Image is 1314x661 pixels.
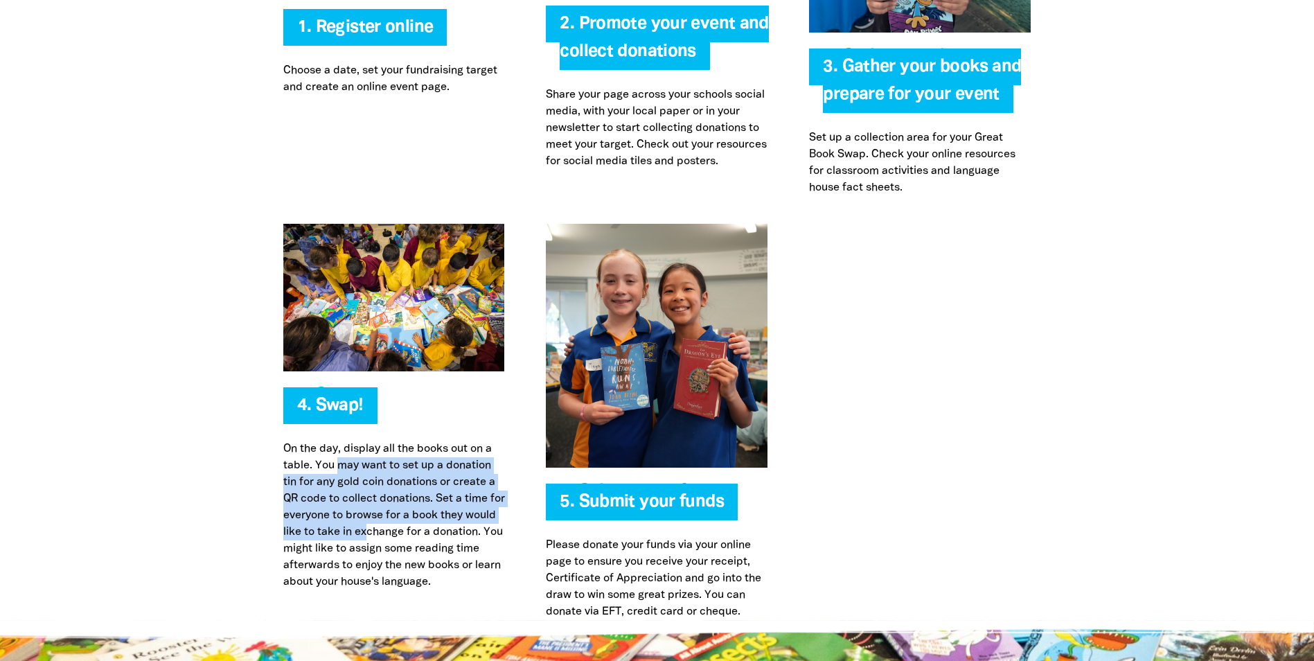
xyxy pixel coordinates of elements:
p: Set up a collection area for your Great Book Swap. Check your online resources for classroom acti... [809,130,1031,196]
span: 5. Submit your funds [560,494,724,520]
span: 3. Gather your books and prepare for your event [823,59,1021,113]
p: Choose a date, set your fundraising target and create an online event page. [283,62,505,96]
p: Share your page across your schools social media, with your local paper or in your newsletter to ... [546,87,767,170]
p: On the day, display all the books out on a table. You may want to set up a donation tin for any g... [283,441,505,590]
img: Submit your funds [546,224,767,468]
a: 1. Register online [297,19,434,35]
p: Please donate your funds via your online page to ensure you receive your receipt, Certificate of ... [546,537,767,620]
span: 2. Promote your event and collect donations [560,16,768,70]
span: 4. Swap! [297,398,364,424]
img: Swap! [283,224,505,371]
